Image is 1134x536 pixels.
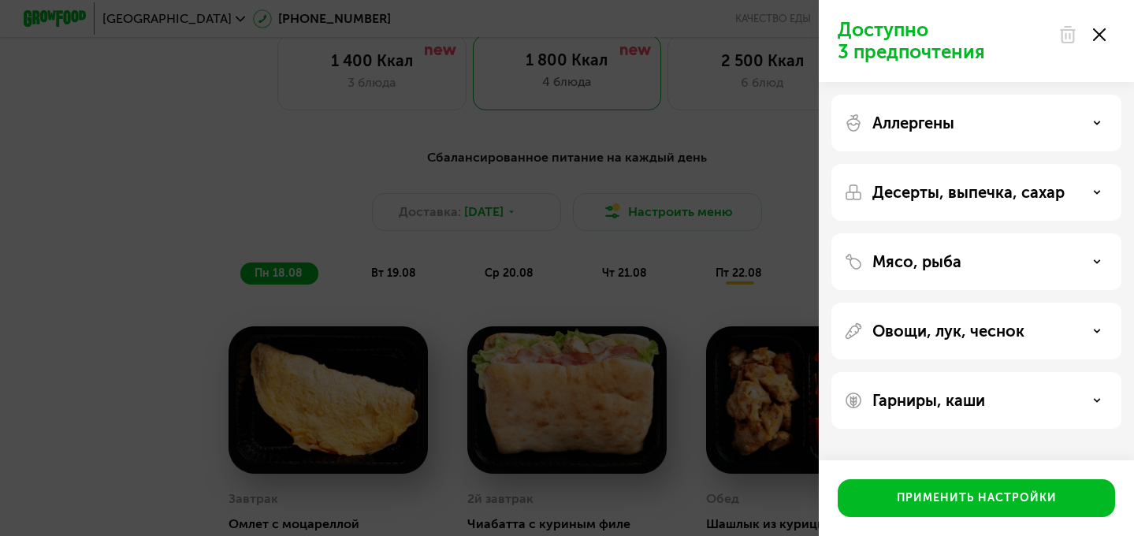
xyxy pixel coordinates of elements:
[872,114,954,132] p: Аллергены
[872,322,1024,341] p: Овощи, лук, чеснок
[838,19,1049,63] p: Доступно 3 предпочтения
[872,391,985,410] p: Гарниры, каши
[897,490,1057,506] div: Применить настройки
[872,183,1065,202] p: Десерты, выпечка, сахар
[838,479,1115,517] button: Применить настройки
[872,252,961,271] p: Мясо, рыба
